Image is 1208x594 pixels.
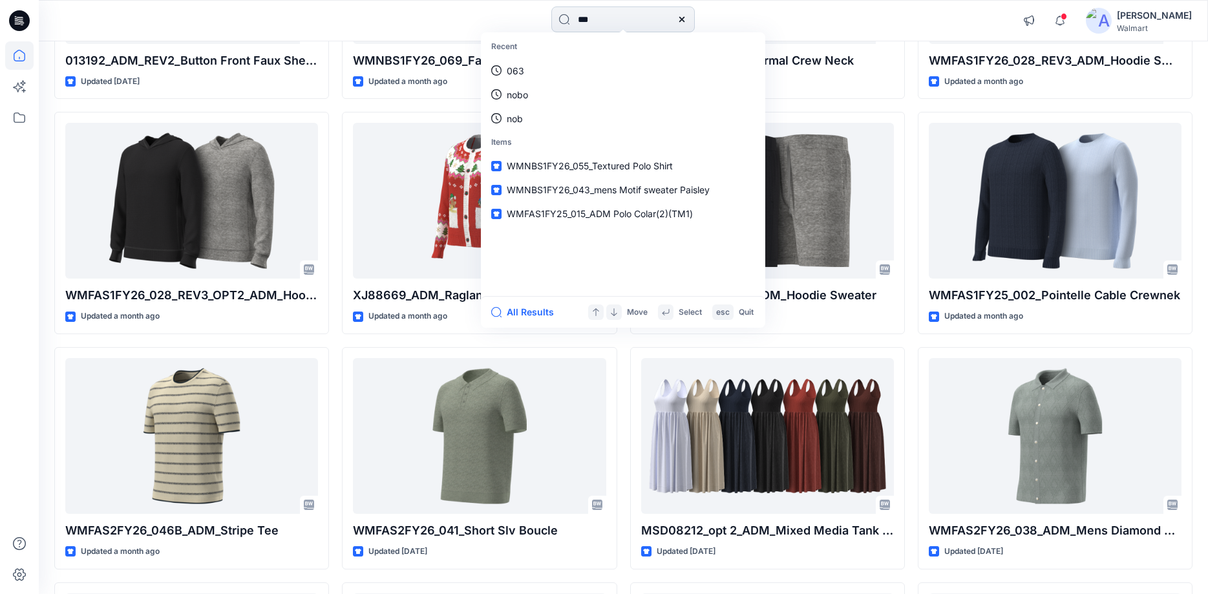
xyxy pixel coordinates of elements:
[1117,8,1192,23] div: [PERSON_NAME]
[944,75,1023,89] p: Updated a month ago
[353,522,606,540] p: WMFAS2FY26_041_Short Slv Boucle
[483,202,763,226] a: WMFAS1FY25_015_ADM Polo Colar(2)(TM1)
[483,59,763,83] a: 063
[507,208,693,219] span: WMFAS1FY25_015_ADM Polo Colar(2)(TM1)
[944,310,1023,323] p: Updated a month ago
[483,154,763,178] a: WMNBS1FY26_055_Textured Polo Shirt
[507,88,528,101] p: nobo
[65,522,318,540] p: WMFAS2FY26_046B_ADM_Stripe Tee
[353,123,606,279] a: XJ88669_ADM_Raglan Christmas Cardi
[641,52,894,70] p: NB36021819_019_Thermal Crew Neck
[679,306,702,319] p: Select
[507,160,673,171] span: WMNBS1FY26_055_Textured Polo Shirt
[65,52,318,70] p: 013192_ADM_REV2_Button Front Faux Shearling Shacket(2)
[929,123,1182,279] a: WMFAS1FY25_002_Pointelle Cable Crewnek
[1117,23,1192,33] div: Walmart
[353,52,606,70] p: WMNBS1FY26_069_Faux Crochet Camp Collar
[929,358,1182,514] a: WMFAS2FY26_038_ADM_Mens Diamond Stitch Button down 2
[507,112,523,125] p: nob
[507,184,710,195] span: WMNBS1FY26_043_mens Motif sweater Paisley
[641,358,894,514] a: MSD08212_opt 2_ADM_Mixed Media Tank Dress
[641,522,894,540] p: MSD08212_opt 2_ADM_Mixed Media Tank Dress
[944,545,1003,558] p: Updated [DATE]
[81,75,140,89] p: Updated [DATE]
[739,306,754,319] p: Quit
[716,306,730,319] p: esc
[491,304,562,320] button: All Results
[81,545,160,558] p: Updated a month ago
[81,310,160,323] p: Updated a month ago
[929,522,1182,540] p: WMFAS2FY26_038_ADM_Mens Diamond Stitch Button down 2
[483,178,763,202] a: WMNBS1FY26_043_mens Motif sweater Paisley
[368,310,447,323] p: Updated a month ago
[507,64,524,78] p: 063
[657,545,715,558] p: Updated [DATE]
[368,75,447,89] p: Updated a month ago
[641,286,894,304] p: WMFAS1FY26_028_ADM_Hoodie Sweater
[483,83,763,107] a: nobo
[627,306,648,319] p: Move
[65,123,318,279] a: WMFAS1FY26_028_REV3_OPT2_ADM_Hoodie Sweater
[65,286,318,304] p: WMFAS1FY26_028_REV3_OPT2_ADM_Hoodie Sweater
[929,286,1182,304] p: WMFAS1FY25_002_Pointelle Cable Crewnek
[641,123,894,279] a: WMFAS1FY26_028_ADM_Hoodie Sweater
[353,286,606,304] p: XJ88669_ADM_Raglan Christmas Cardi
[483,35,763,59] p: Recent
[929,52,1182,70] p: WMFAS1FY26_028_REV3_ADM_Hoodie Sweater
[65,358,318,514] a: WMFAS2FY26_046B_ADM_Stripe Tee
[483,107,763,131] a: nob
[483,131,763,154] p: Items
[353,358,606,514] a: WMFAS2FY26_041_Short Slv Boucle
[368,545,427,558] p: Updated [DATE]
[1086,8,1112,34] img: avatar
